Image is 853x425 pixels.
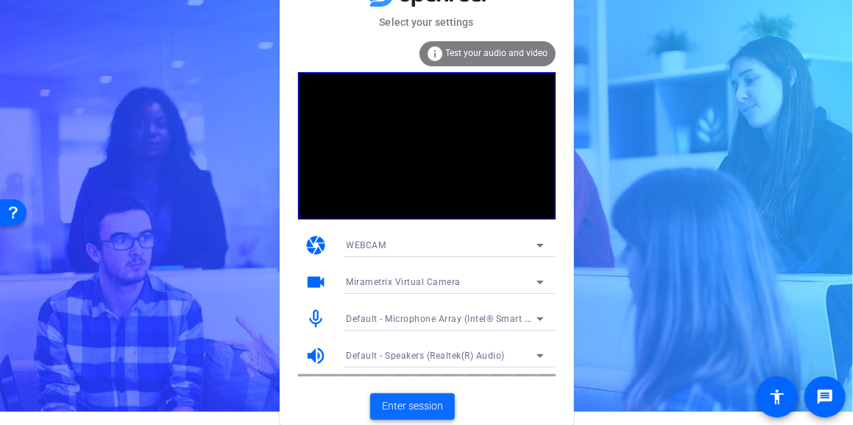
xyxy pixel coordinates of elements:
button: Enter session [370,393,455,420]
span: Enter session [382,398,443,414]
mat-icon: videocam [305,271,328,293]
mat-icon: info [427,45,445,63]
span: Mirametrix Virtual Camera [347,277,461,287]
mat-icon: accessibility [768,388,786,406]
mat-icon: mic_none [305,308,328,330]
span: Default - Microphone Array (Intel® Smart Sound Technology for Digital Microphones) [347,312,712,324]
mat-icon: message [816,388,834,406]
span: Default - Speakers (Realtek(R) Audio) [347,351,506,361]
mat-icon: volume_up [305,345,328,367]
mat-icon: camera [305,234,328,256]
span: Test your audio and video [446,48,548,58]
mat-card-subtitle: Select your settings [280,14,574,30]
span: WEBCAM [347,240,386,250]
